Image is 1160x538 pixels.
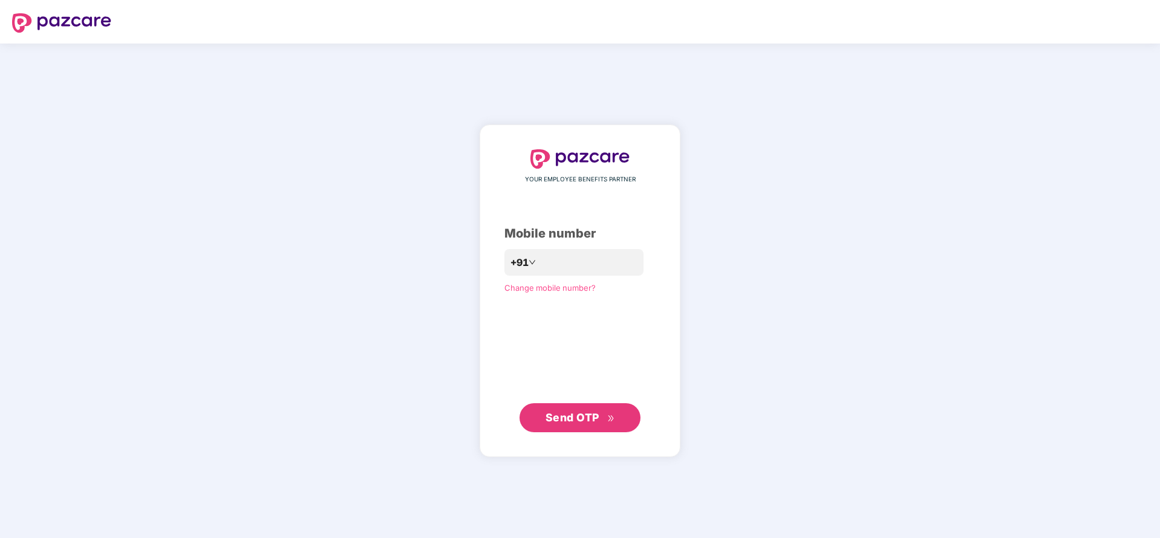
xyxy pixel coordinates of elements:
[529,259,536,266] span: down
[520,403,640,432] button: Send OTPdouble-right
[525,175,636,184] span: YOUR EMPLOYEE BENEFITS PARTNER
[607,415,615,423] span: double-right
[504,224,656,243] div: Mobile number
[12,13,111,33] img: logo
[530,149,630,169] img: logo
[546,411,599,424] span: Send OTP
[510,255,529,270] span: +91
[504,283,596,293] a: Change mobile number?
